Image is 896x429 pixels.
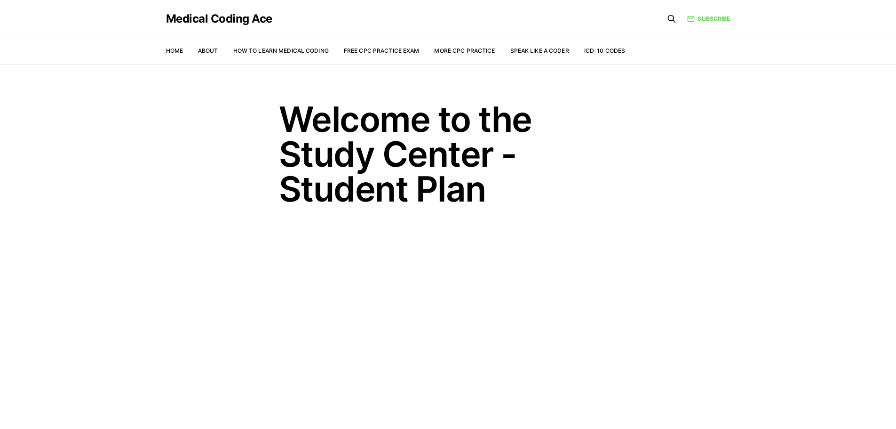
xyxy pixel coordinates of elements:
[510,47,569,54] a: Speak Like a Coder
[166,13,272,24] a: Medical Coding Ace
[687,15,730,23] a: Subscribe
[344,47,420,54] a: Free CPC Practice Exam
[434,47,495,54] a: More CPC Practice
[279,102,618,206] h1: Welcome to the Study Center - Student Plan
[198,47,218,54] a: About
[166,47,183,54] a: Home
[584,47,625,54] a: ICD-10 Codes
[233,47,329,54] a: How to Learn Medical Coding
